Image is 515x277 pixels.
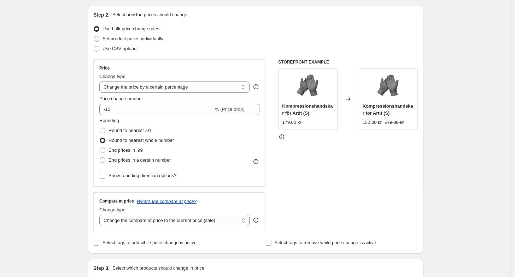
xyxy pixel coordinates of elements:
span: Select tags to remove while price change is active [275,240,376,245]
span: End prices in .99 [109,147,143,153]
h3: Compare at price [99,198,134,204]
span: Round to nearest whole number [109,138,174,143]
img: kroppsbutiken-kompressionshandskar-kompressionshandskar-for-artit-1158855512_80x.webp [374,72,402,101]
img: kroppsbutiken-kompressionshandskar-kompressionshandskar-for-artit-1158855512_80x.webp [294,72,322,101]
p: Select how the prices should change [112,11,187,18]
span: % (Price drop) [215,107,244,112]
p: Select which products should change in price [112,265,204,272]
span: 179.00 kr [385,120,404,125]
span: Use bulk price change rules [103,26,159,31]
div: help [252,217,259,224]
span: Kompressionshandskar för Artit (S) [363,103,413,116]
span: 179.00 kr [282,120,301,125]
span: Kompressionshandskar för Artit (S) [282,103,333,116]
input: -15 [99,104,213,115]
h3: Price [99,65,110,71]
span: 152.00 kr [363,120,382,125]
span: Price change amount [99,96,143,101]
h2: Step 2. [93,11,110,18]
span: Set product prices individually [103,36,163,41]
span: Show rounding direction options? [109,173,176,178]
h2: Step 3. [93,265,110,272]
span: Select tags to add while price change is active [103,240,197,245]
div: help [252,83,259,90]
h6: STOREFRONT EXAMPLE [278,59,418,65]
span: Use CSV upload [103,46,136,51]
span: Change type [99,207,125,212]
span: Round to nearest .01 [109,128,151,133]
span: Rounding [99,118,119,123]
span: End prices in a certain number [109,157,171,163]
button: What's the compare at price? [137,199,197,204]
span: Change type [99,74,125,79]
